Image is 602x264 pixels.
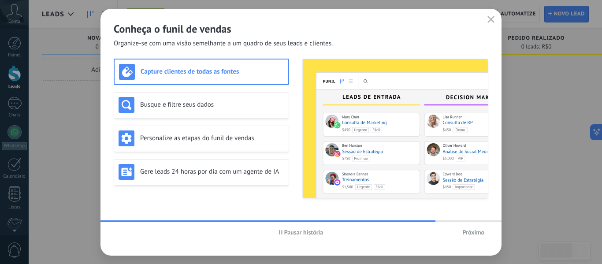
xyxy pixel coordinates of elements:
button: Pausar história [275,226,327,239]
button: Próximo [458,226,488,239]
h3: Personalize as etapas do funil de vendas [140,134,284,142]
h3: Capture clientes de todas as fontes [141,67,284,76]
h3: Gere leads 24 horas por dia com um agente de IA [140,167,284,176]
h2: Conheça o funil de vendas [114,22,488,36]
span: Organize-se com uma visão semelhante a um quadro de seus leads e clientes. [114,39,333,48]
span: Próximo [462,229,484,235]
span: Pausar história [284,229,323,235]
h3: Busque e filtre seus dados [140,100,284,109]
